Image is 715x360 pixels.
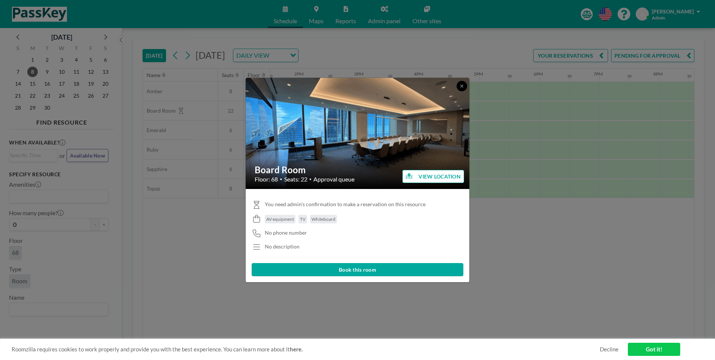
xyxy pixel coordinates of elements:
[600,346,619,353] a: Decline
[313,176,355,183] span: Approval queue
[290,346,303,353] a: here.
[255,176,278,183] span: Floor: 68
[265,201,426,208] span: You need admin's confirmation to make a reservation on this resource
[312,216,335,222] span: Whiteboard
[255,164,461,176] h2: Board Room
[628,343,680,356] a: Got it!
[246,71,470,195] img: 537.gif
[300,216,306,222] span: TV
[265,243,300,250] div: No description
[309,177,312,181] span: •
[265,229,307,236] span: No phone number
[284,176,307,183] span: Seats: 22
[280,176,282,182] span: •
[252,263,463,276] button: Book this room
[12,346,600,353] span: Roomzilla requires cookies to work properly and provide you with the best experience. You can lea...
[266,216,294,222] span: AV equipment
[402,170,464,183] button: VIEW LOCATION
